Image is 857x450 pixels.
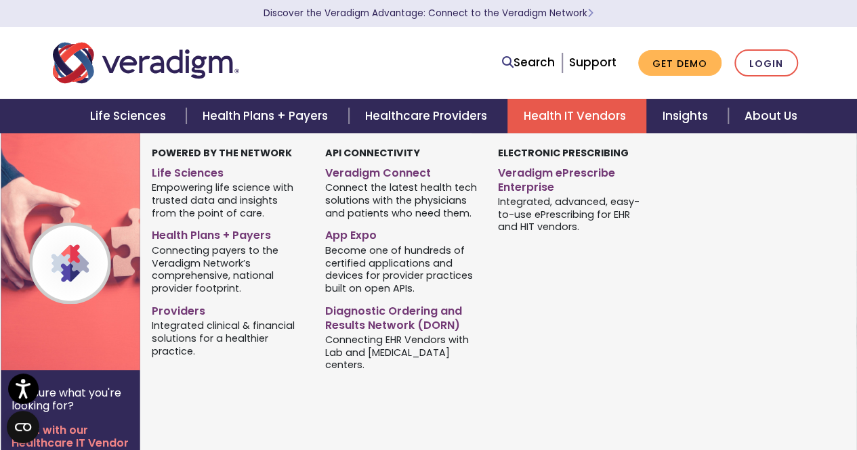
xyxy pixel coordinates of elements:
[152,243,305,294] span: Connecting payers to the Veradigm Network’s comprehensive, national provider footprint.
[507,99,646,133] a: Health IT Vendors
[498,194,651,233] span: Integrated, advanced, easy-to-use ePrescribing for EHR and HIT vendors.
[325,299,478,333] a: Diagnostic Ordering and Results Network (DORN)
[325,332,478,372] span: Connecting EHR Vendors with Lab and [MEDICAL_DATA] centers.
[53,41,239,85] img: Veradigm logo
[349,99,507,133] a: Healthcare Providers
[638,50,722,76] a: Get Demo
[728,99,814,133] a: About Us
[325,146,420,160] strong: API Connectivity
[325,161,478,181] a: Veradigm Connect
[325,243,478,294] span: Become one of hundreds of certified applications and devices for provider practices built on open...
[152,319,305,358] span: Integrated clinical & financial solutions for a healthier practice.
[498,161,651,195] a: Veradigm ePrescribe Enterprise
[152,161,305,181] a: Life Sciences
[502,53,555,72] a: Search
[12,386,129,412] p: Not sure what you're looking for?
[325,181,478,220] span: Connect the latest health tech solutions with the physicians and patients who need them.
[646,99,728,133] a: Insights
[7,411,39,443] button: Open CMP widget
[1,133,219,370] img: Veradigm Network
[325,223,478,243] a: App Expo
[734,49,798,77] a: Login
[264,7,593,20] a: Discover the Veradigm Advantage: Connect to the Veradigm NetworkLearn More
[152,181,305,220] span: Empowering life science with trusted data and insights from the point of care.
[498,146,629,160] strong: Electronic Prescribing
[587,7,593,20] span: Learn More
[152,299,305,319] a: Providers
[569,54,616,70] a: Support
[74,99,186,133] a: Life Sciences
[186,99,348,133] a: Health Plans + Payers
[152,223,305,243] a: Health Plans + Payers
[152,146,292,160] strong: Powered by the Network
